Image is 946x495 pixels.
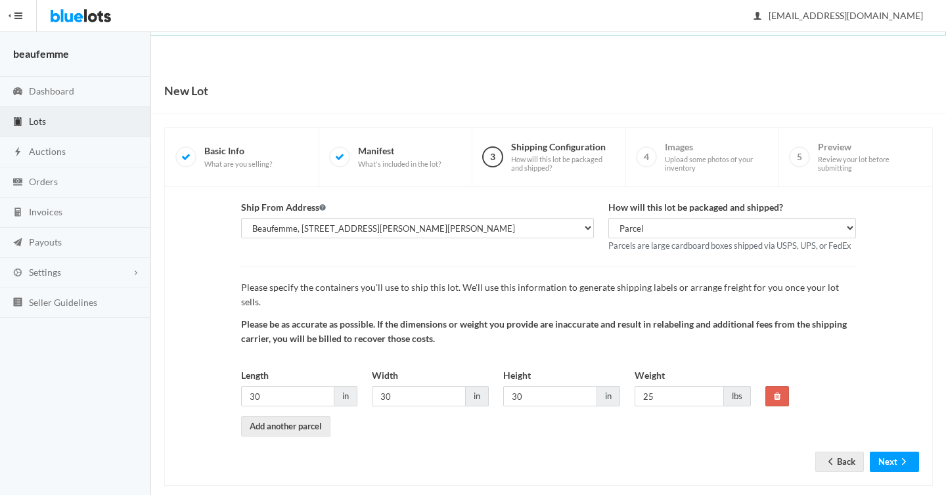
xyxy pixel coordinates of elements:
[789,146,810,167] span: 5
[11,177,24,189] ion-icon: cash
[724,386,751,406] span: lbs
[608,240,851,251] small: Parcels are large cardboard boxes shipped via USPS, UPS, or FedEx
[751,11,764,23] ion-icon: person
[503,368,531,383] label: Height
[241,416,330,437] a: Add another parcel
[29,176,58,187] span: Orders
[11,146,24,159] ion-icon: flash
[334,386,357,406] span: in
[635,368,665,383] label: Weight
[358,160,441,169] span: What's included in the lot?
[241,280,856,310] p: Please specify the containers you'll use to ship this lot. We'll use this information to generate...
[818,155,922,173] span: Review your lot before submitting
[372,368,398,383] label: Width
[636,146,657,167] span: 4
[241,200,326,215] label: Ship From Address
[29,146,66,157] span: Auctions
[358,145,441,168] span: Manifest
[511,141,615,173] span: Shipping Configuration
[511,155,615,173] span: How will this lot be packaged and shipped?
[665,155,769,173] span: Upload some photos of your inventory
[29,85,74,97] span: Dashboard
[482,146,503,167] span: 3
[466,386,489,406] span: in
[815,452,864,472] a: arrow backBack
[29,236,62,247] span: Payouts
[11,237,24,249] ion-icon: paper plane
[11,207,24,219] ion-icon: calculator
[29,267,61,278] span: Settings
[818,141,922,173] span: Preview
[29,297,97,308] span: Seller Guidelines
[204,145,272,168] span: Basic Info
[11,297,24,309] ion-icon: list box
[897,456,911,469] ion-icon: arrow forward
[164,81,208,100] h1: New Lot
[597,386,620,406] span: in
[29,116,46,127] span: Lots
[824,456,837,469] ion-icon: arrow back
[754,10,923,21] span: [EMAIL_ADDRESS][DOMAIN_NAME]
[29,206,62,217] span: Invoices
[241,318,847,345] strong: Please be as accurate as possible. If the dimensions or weight you provide are inaccurate and res...
[204,160,272,169] span: What are you selling?
[870,452,919,472] button: Nextarrow forward
[11,116,24,129] ion-icon: clipboard
[608,200,783,215] label: How will this lot be packaged and shipped?
[241,368,269,383] label: Length
[11,86,24,98] ion-icon: speedometer
[665,141,769,173] span: Images
[11,267,24,280] ion-icon: cog
[13,47,69,60] strong: beaufemme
